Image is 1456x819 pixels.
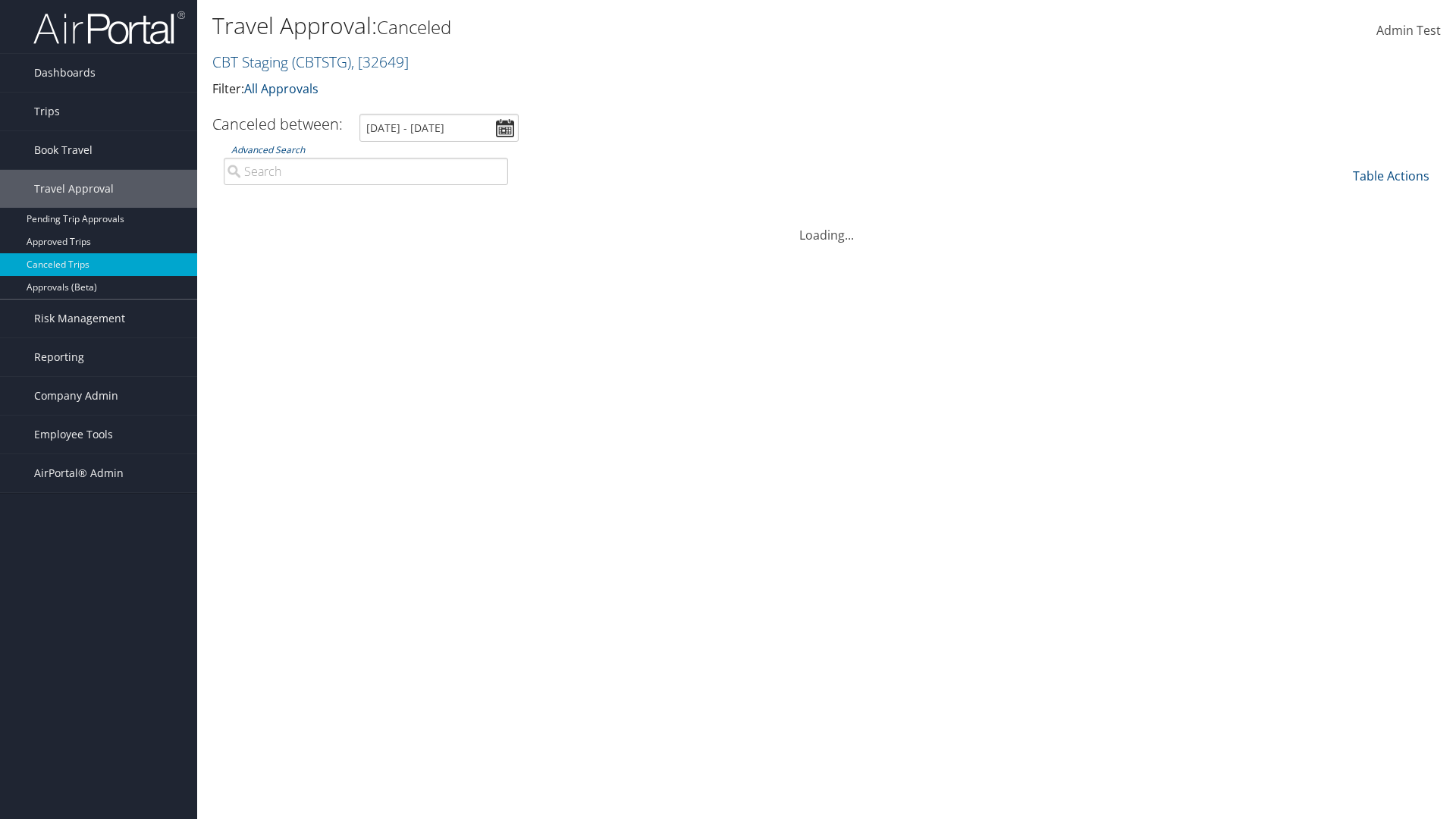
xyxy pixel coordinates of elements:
span: Admin Test [1376,22,1441,39]
h3: Canceled between: [212,114,343,134]
span: ( CBTSTG ) [292,52,351,72]
a: Advanced Search [231,143,305,156]
a: Admin Test [1376,8,1441,55]
a: All Approvals [244,80,318,97]
span: Employee Tools [34,416,113,453]
span: Reporting [34,338,84,376]
a: Table Actions [1353,168,1429,184]
img: airportal-logo.png [33,10,185,45]
span: Risk Management [34,300,125,337]
small: Canceled [377,14,451,39]
span: Trips [34,93,60,130]
span: Book Travel [34,131,93,169]
span: , [ 32649 ] [351,52,409,72]
span: AirPortal® Admin [34,454,124,492]
input: Advanced Search [224,158,508,185]
div: Loading... [212,208,1441,244]
span: Company Admin [34,377,118,415]
a: CBT Staging [212,52,409,72]
h1: Travel Approval: [212,10,1031,42]
span: Dashboards [34,54,96,92]
input: [DATE] - [DATE] [359,114,519,142]
p: Filter: [212,80,1031,99]
span: Travel Approval [34,170,114,208]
